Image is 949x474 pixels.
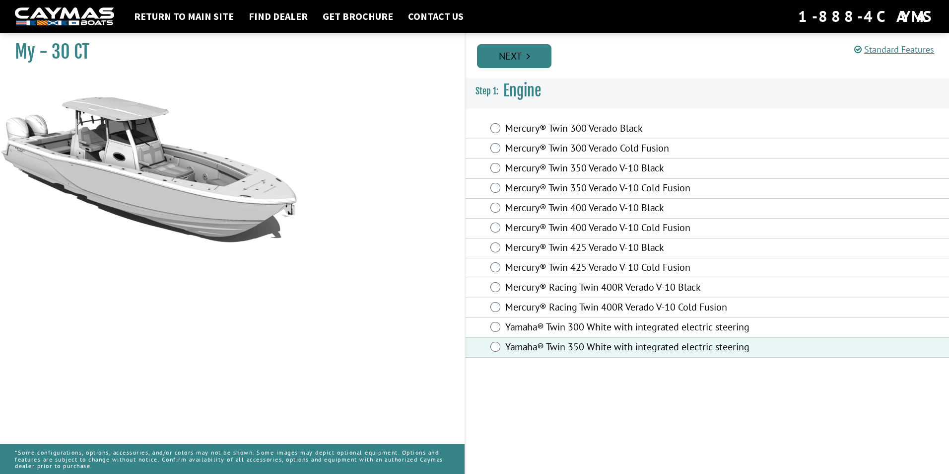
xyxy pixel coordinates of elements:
label: Mercury® Twin 350 Verado V-10 Black [505,162,771,176]
label: Mercury® Twin 425 Verado V-10 Black [505,241,771,256]
label: Mercury® Twin 300 Verado Black [505,122,771,137]
h1: My - 30 CT [15,41,440,63]
label: Yamaha® Twin 350 White with integrated electric steering [505,341,771,355]
a: Next [477,44,551,68]
label: Mercury® Twin 350 Verado V-10 Cold Fusion [505,182,771,196]
div: 1-888-4CAYMAS [798,5,934,27]
a: Standard Features [854,44,934,55]
label: Mercury® Racing Twin 400R Verado V-10 Cold Fusion [505,301,771,316]
a: Contact Us [403,10,469,23]
a: Get Brochure [318,10,398,23]
a: Find Dealer [244,10,313,23]
label: Mercury® Twin 400 Verado V-10 Black [505,202,771,216]
label: Yamaha® Twin 300 White with integrated electric steering [505,321,771,335]
label: Mercury® Twin 300 Verado Cold Fusion [505,142,771,157]
label: Mercury® Twin 400 Verado V-10 Cold Fusion [505,222,771,236]
label: Mercury® Racing Twin 400R Verado V-10 Black [505,281,771,296]
h3: Engine [466,73,949,109]
p: *Some configurations, options, accessories, and/or colors may not be shown. Some images may depic... [15,444,450,474]
img: white-logo-c9c8dbefe5ff5ceceb0f0178aa75bf4bb51f6bca0971e226c86eb53dfe498488.png [15,7,114,26]
label: Mercury® Twin 425 Verado V-10 Cold Fusion [505,261,771,276]
a: Return to main site [129,10,239,23]
ul: Pagination [474,43,949,68]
